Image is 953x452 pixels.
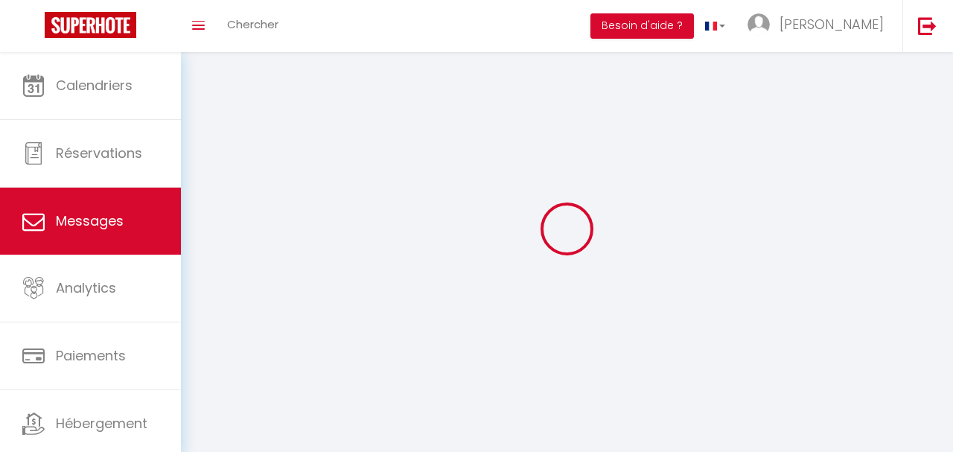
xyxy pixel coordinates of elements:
[780,15,884,34] span: [PERSON_NAME]
[918,16,937,35] img: logout
[56,76,133,95] span: Calendriers
[56,346,126,365] span: Paiements
[590,13,694,39] button: Besoin d'aide ?
[56,144,142,162] span: Réservations
[227,16,278,32] span: Chercher
[56,414,147,433] span: Hébergement
[748,13,770,36] img: ...
[56,211,124,230] span: Messages
[56,278,116,297] span: Analytics
[45,12,136,38] img: Super Booking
